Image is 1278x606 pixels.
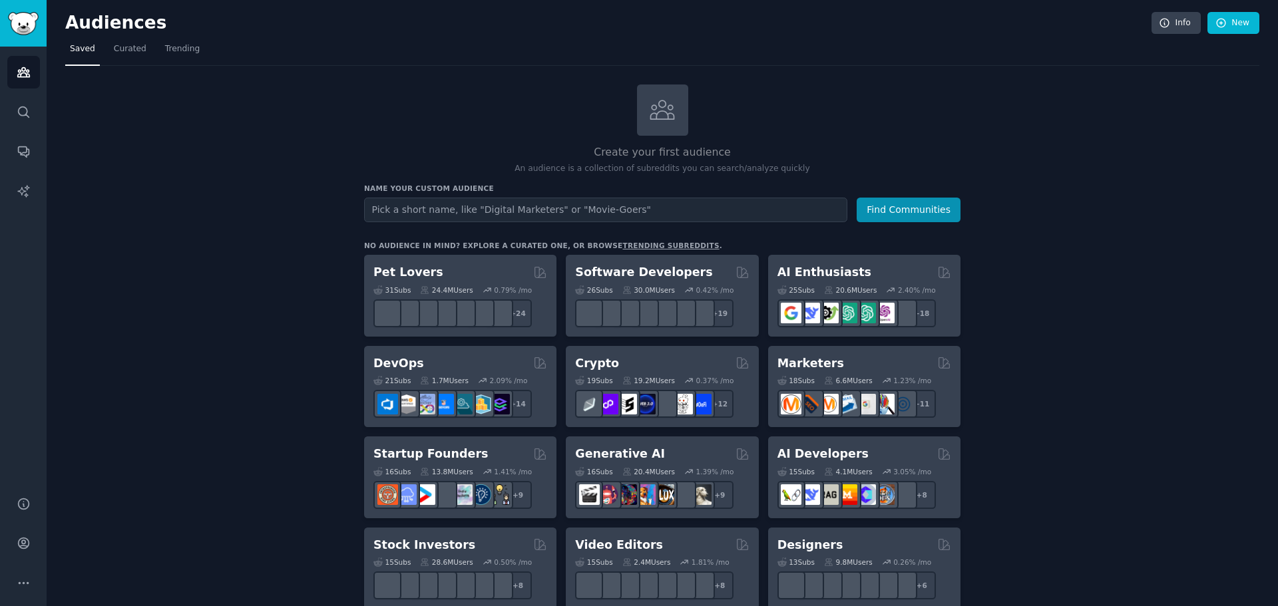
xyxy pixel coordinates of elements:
div: + 9 [706,481,734,509]
div: 15 Sub s [777,467,815,476]
img: VideoEditors [635,575,656,596]
div: + 6 [908,571,936,599]
img: gopro [579,575,600,596]
img: aws_cdk [471,394,491,414]
img: cockatiel [452,303,473,323]
h2: AI Enthusiasts [777,264,871,281]
img: typography [781,575,801,596]
img: azuredevops [377,394,398,414]
a: trending subreddits [622,241,719,249]
img: aivideo [579,484,600,505]
div: 0.42 % /mo [696,285,734,295]
img: indiehackers [452,484,473,505]
div: 20.6M Users [824,285,877,295]
img: AskComputerScience [672,303,693,323]
div: 4.1M Users [824,467,873,476]
div: 15 Sub s [575,557,612,567]
h2: Stock Investors [373,537,475,553]
img: turtle [433,303,454,323]
span: Curated [114,43,146,55]
div: 21 Sub s [373,376,411,385]
img: deepdream [616,484,637,505]
img: Youtubevideo [672,575,693,596]
div: + 11 [908,390,936,418]
div: 18 Sub s [777,376,815,385]
img: chatgpt_prompts_ [855,303,876,323]
h2: AI Developers [777,446,869,462]
img: editors [598,575,618,596]
h3: Name your custom audience [364,184,960,193]
img: ballpython [396,303,417,323]
img: DeepSeek [799,484,820,505]
img: AWS_Certified_Experts [396,394,417,414]
img: OpenAIDev [874,303,895,323]
div: 20.4M Users [622,467,675,476]
div: + 19 [706,299,734,327]
img: DevOpsLinks [433,394,454,414]
span: Saved [70,43,95,55]
h2: Video Editors [575,537,663,553]
div: 1.23 % /mo [893,376,931,385]
img: SaaS [396,484,417,505]
img: StocksAndTrading [452,575,473,596]
img: postproduction [691,575,712,596]
img: sdforall [635,484,656,505]
img: Entrepreneurship [471,484,491,505]
img: csharp [598,303,618,323]
img: llmops [874,484,895,505]
img: herpetology [377,303,398,323]
h2: Startup Founders [373,446,488,462]
img: 0xPolygon [598,394,618,414]
img: ethfinance [579,394,600,414]
a: New [1207,12,1259,35]
img: ValueInvesting [396,575,417,596]
div: 15 Sub s [373,557,411,567]
img: elixir [691,303,712,323]
div: 2.09 % /mo [490,376,528,385]
img: DeepSeek [799,303,820,323]
img: technicalanalysis [489,575,510,596]
img: googleads [855,394,876,414]
div: 0.50 % /mo [494,557,532,567]
div: 16 Sub s [373,467,411,476]
img: GummySearch logo [8,12,39,35]
img: MarketingResearch [874,394,895,414]
div: 19 Sub s [575,376,612,385]
img: defi_ [691,394,712,414]
img: starryai [672,484,693,505]
img: ArtificalIntelligence [893,303,913,323]
div: 3.05 % /mo [893,467,931,476]
div: 2.4M Users [622,557,671,567]
div: 1.81 % /mo [692,557,730,567]
img: learnjavascript [616,303,637,323]
a: Curated [109,39,151,66]
img: swingtrading [471,575,491,596]
div: 26 Sub s [575,285,612,295]
a: Trending [160,39,204,66]
h2: Generative AI [575,446,665,462]
img: content_marketing [781,394,801,414]
h2: Crypto [575,355,619,372]
a: Info [1152,12,1201,35]
img: premiere [616,575,637,596]
img: defiblockchain [654,394,674,414]
img: GoogleGeminiAI [781,303,801,323]
img: reactnative [654,303,674,323]
div: 28.6M Users [420,557,473,567]
img: PlatformEngineers [489,394,510,414]
div: 0.79 % /mo [494,285,532,295]
img: PetAdvice [471,303,491,323]
div: + 18 [908,299,936,327]
h2: DevOps [373,355,424,372]
button: Find Communities [857,198,960,222]
img: growmybusiness [489,484,510,505]
h2: Designers [777,537,843,553]
img: Emailmarketing [837,394,857,414]
img: web3 [635,394,656,414]
div: 0.37 % /mo [696,376,734,385]
img: DreamBooth [691,484,712,505]
img: UI_Design [818,575,839,596]
img: learndesign [874,575,895,596]
div: 31 Sub s [373,285,411,295]
div: 13 Sub s [777,557,815,567]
